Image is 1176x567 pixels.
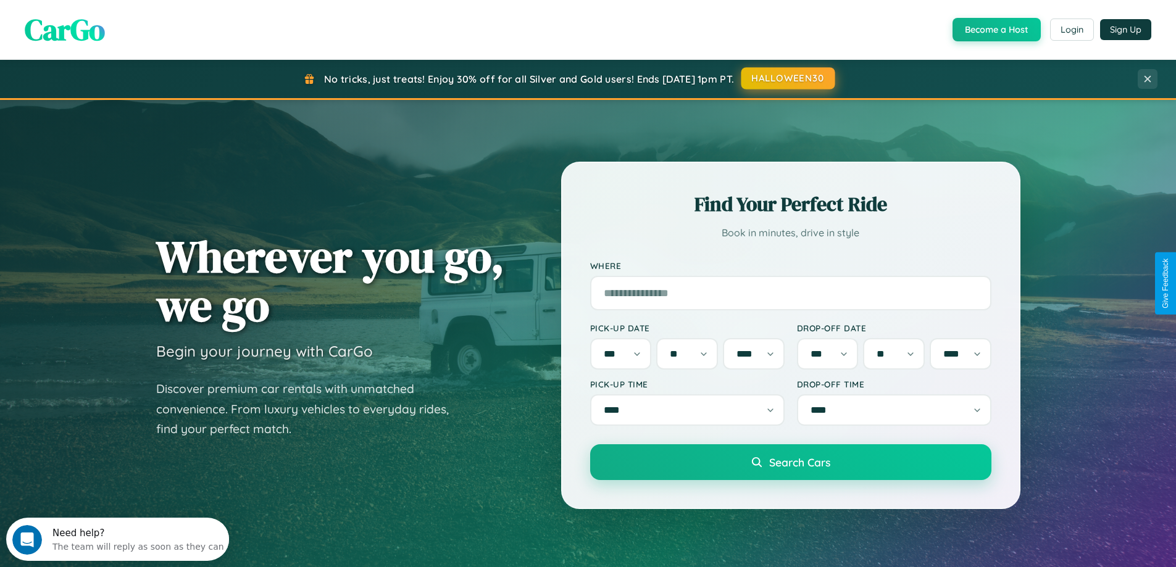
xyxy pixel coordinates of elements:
[156,232,504,329] h1: Wherever you go, we go
[25,9,105,50] span: CarGo
[5,5,230,39] div: Open Intercom Messenger
[324,73,734,85] span: No tricks, just treats! Enjoy 30% off for all Silver and Gold users! Ends [DATE] 1pm PT.
[590,444,991,480] button: Search Cars
[6,518,229,561] iframe: Intercom live chat discovery launcher
[1161,259,1170,308] div: Give Feedback
[797,323,991,333] label: Drop-off Date
[741,67,835,89] button: HALLOWEEN30
[590,323,785,333] label: Pick-up Date
[590,191,991,218] h2: Find Your Perfect Ride
[590,260,991,271] label: Where
[797,379,991,389] label: Drop-off Time
[12,525,42,555] iframe: Intercom live chat
[1100,19,1151,40] button: Sign Up
[46,10,218,20] div: Need help?
[156,379,465,439] p: Discover premium car rentals with unmatched convenience. From luxury vehicles to everyday rides, ...
[590,224,991,242] p: Book in minutes, drive in style
[590,379,785,389] label: Pick-up Time
[769,455,830,469] span: Search Cars
[1050,19,1094,41] button: Login
[46,20,218,33] div: The team will reply as soon as they can
[953,18,1041,41] button: Become a Host
[156,342,373,360] h3: Begin your journey with CarGo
